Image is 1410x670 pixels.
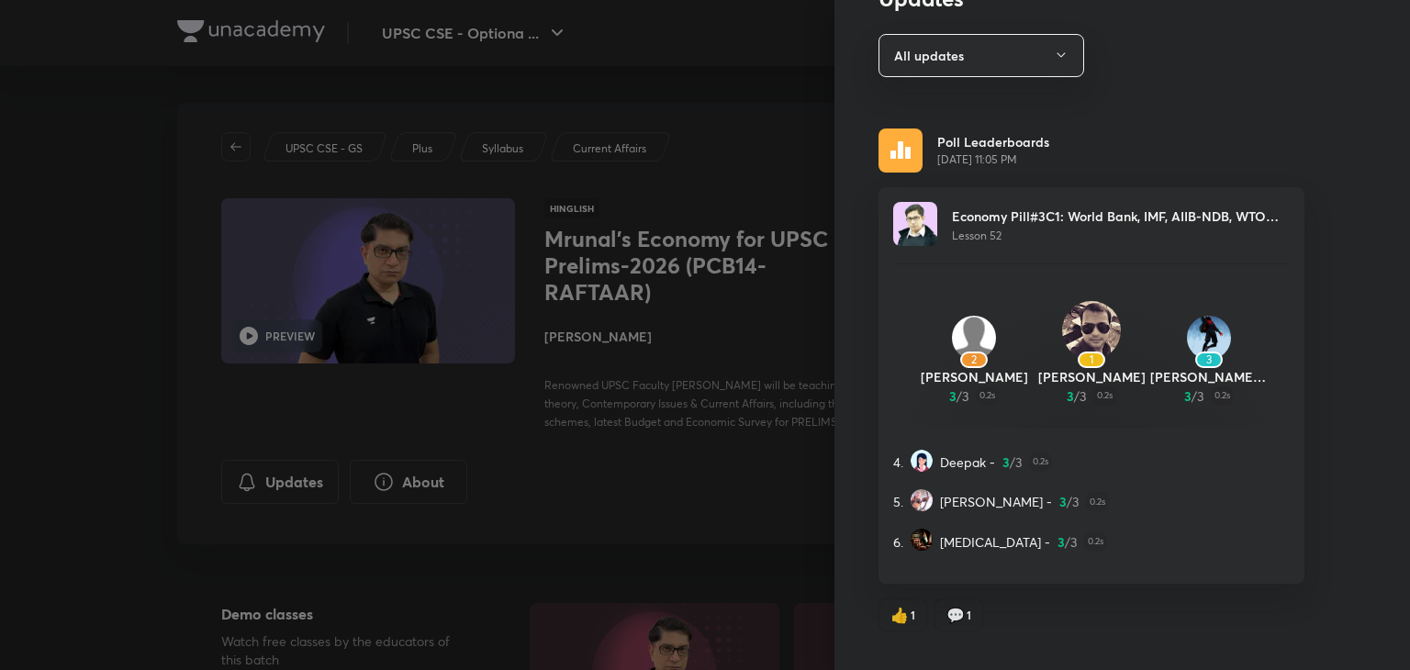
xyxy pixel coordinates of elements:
[911,529,933,551] img: Avatar
[976,386,999,406] span: 0.2s
[1184,386,1192,406] span: 3
[1093,386,1116,406] span: 0.2s
[940,492,1052,511] span: [PERSON_NAME] -
[1010,452,1015,472] span: /
[911,607,915,623] span: 1
[878,128,923,173] img: rescheduled
[893,492,903,511] span: 5.
[1084,532,1107,552] span: 0.2s
[911,450,933,472] img: Avatar
[1197,386,1203,406] span: 3
[940,532,1050,552] span: [MEDICAL_DATA] -
[937,151,1049,168] span: [DATE] 11:05 PM
[949,386,957,406] span: 3
[940,452,995,472] span: Deepak -
[962,386,968,406] span: 3
[946,607,965,623] span: comment
[1065,532,1070,552] span: /
[1070,532,1077,552] span: 3
[1033,367,1150,386] p: [PERSON_NAME]
[1195,352,1223,368] div: 3
[1029,452,1052,472] span: 0.2s
[1059,492,1067,511] span: 3
[1002,452,1010,472] span: 3
[1067,386,1074,406] span: 3
[952,229,1002,242] span: Lesson 52
[890,607,909,623] span: like
[952,316,996,360] img: Avatar
[893,452,903,472] span: 4.
[960,352,988,368] div: 2
[1067,492,1072,511] span: /
[957,386,962,406] span: /
[1211,386,1234,406] span: 0.2s
[1080,386,1086,406] span: 3
[1074,386,1080,406] span: /
[952,207,1290,226] p: Economy Pill#3C1: World Bank, IMF, AIIB-NDB, WTO Intro
[1072,492,1079,511] span: 3
[1086,492,1109,511] span: 0.2s
[937,132,1049,151] p: Poll Leaderboards
[1150,367,1268,386] p: [PERSON_NAME] luv
[1057,532,1065,552] span: 3
[1015,452,1022,472] span: 3
[1192,386,1197,406] span: /
[1062,301,1121,360] img: Avatar
[967,607,971,623] span: 1
[915,367,1033,386] p: [PERSON_NAME]
[1078,352,1105,368] div: 1
[911,489,933,511] img: Avatar
[893,202,937,246] img: Avatar
[878,34,1084,77] button: All updates
[1187,316,1231,360] img: Avatar
[893,532,903,552] span: 6.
